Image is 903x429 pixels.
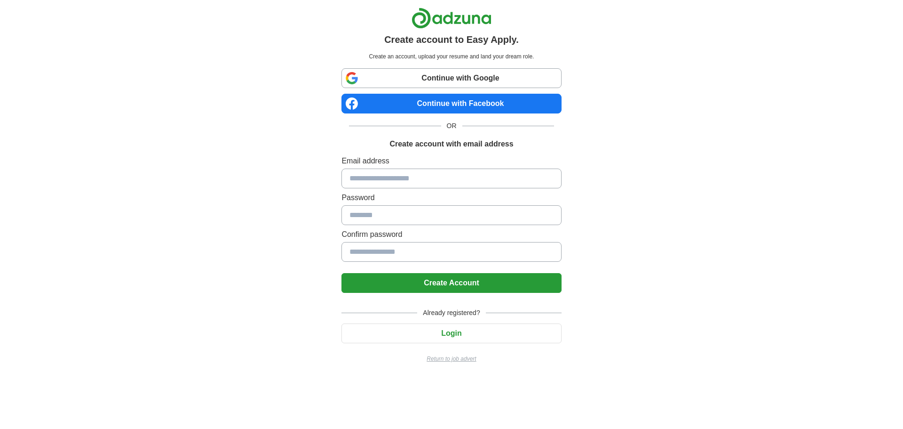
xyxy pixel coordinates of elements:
button: Login [341,324,561,343]
span: Already registered? [417,308,485,318]
label: Email address [341,155,561,167]
h1: Create account to Easy Apply. [384,32,519,47]
h1: Create account with email address [389,138,513,150]
a: Login [341,329,561,337]
span: OR [441,121,462,131]
a: Continue with Google [341,68,561,88]
a: Continue with Facebook [341,94,561,113]
img: Adzuna logo [412,8,491,29]
a: Return to job advert [341,355,561,363]
label: Confirm password [341,229,561,240]
button: Create Account [341,273,561,293]
label: Password [341,192,561,203]
p: Create an account, upload your resume and land your dream role. [343,52,559,61]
